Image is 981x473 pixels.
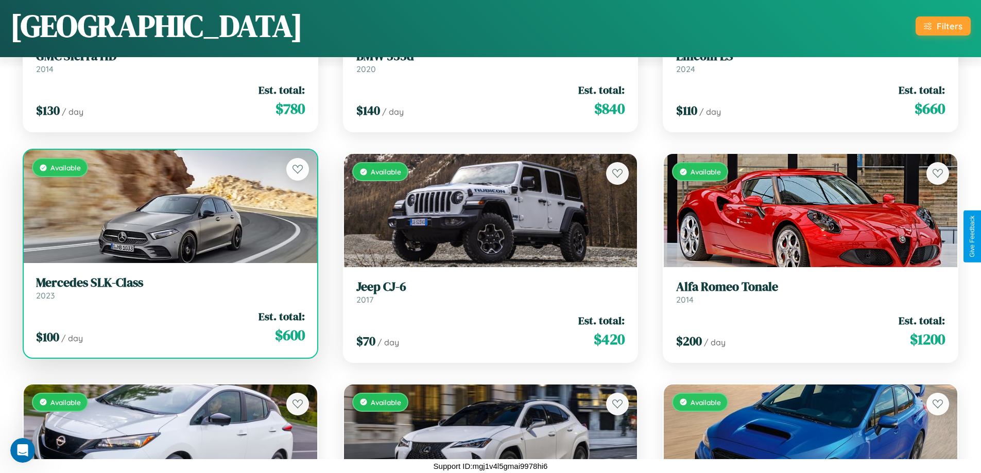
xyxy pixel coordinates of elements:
[10,438,35,463] iframe: Intercom live chat
[356,64,376,74] span: 2020
[36,49,305,74] a: GMC Sierra HD2014
[356,279,625,305] a: Jeep CJ-62017
[910,329,945,349] span: $ 1200
[61,333,83,343] span: / day
[36,64,54,74] span: 2014
[676,64,695,74] span: 2024
[699,107,721,117] span: / day
[377,337,399,347] span: / day
[899,313,945,328] span: Est. total:
[62,107,83,117] span: / day
[594,98,625,119] span: $ 840
[691,167,721,176] span: Available
[356,294,373,305] span: 2017
[969,216,976,257] div: Give Feedback
[676,332,702,349] span: $ 200
[594,329,625,349] span: $ 420
[899,82,945,97] span: Est. total:
[676,279,945,294] h3: Alfa Romeo Tonale
[259,82,305,97] span: Est. total:
[937,21,962,31] div: Filters
[578,313,625,328] span: Est. total:
[356,279,625,294] h3: Jeep CJ-6
[371,398,401,407] span: Available
[356,102,380,119] span: $ 140
[691,398,721,407] span: Available
[916,16,971,36] button: Filters
[676,49,945,74] a: Lincoln LS2024
[356,332,375,349] span: $ 70
[356,49,625,74] a: BMW 535d2020
[382,107,404,117] span: / day
[36,275,305,290] h3: Mercedes SLK-Class
[50,163,81,172] span: Available
[259,309,305,324] span: Est. total:
[276,98,305,119] span: $ 780
[704,337,726,347] span: / day
[676,279,945,305] a: Alfa Romeo Tonale2014
[36,328,59,345] span: $ 100
[50,398,81,407] span: Available
[676,102,697,119] span: $ 110
[434,459,548,473] p: Support ID: mgj1v4l5gmai9978hi6
[36,290,55,301] span: 2023
[275,325,305,345] span: $ 600
[36,275,305,301] a: Mercedes SLK-Class2023
[578,82,625,97] span: Est. total:
[371,167,401,176] span: Available
[915,98,945,119] span: $ 660
[10,5,303,47] h1: [GEOGRAPHIC_DATA]
[676,294,694,305] span: 2014
[36,102,60,119] span: $ 130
